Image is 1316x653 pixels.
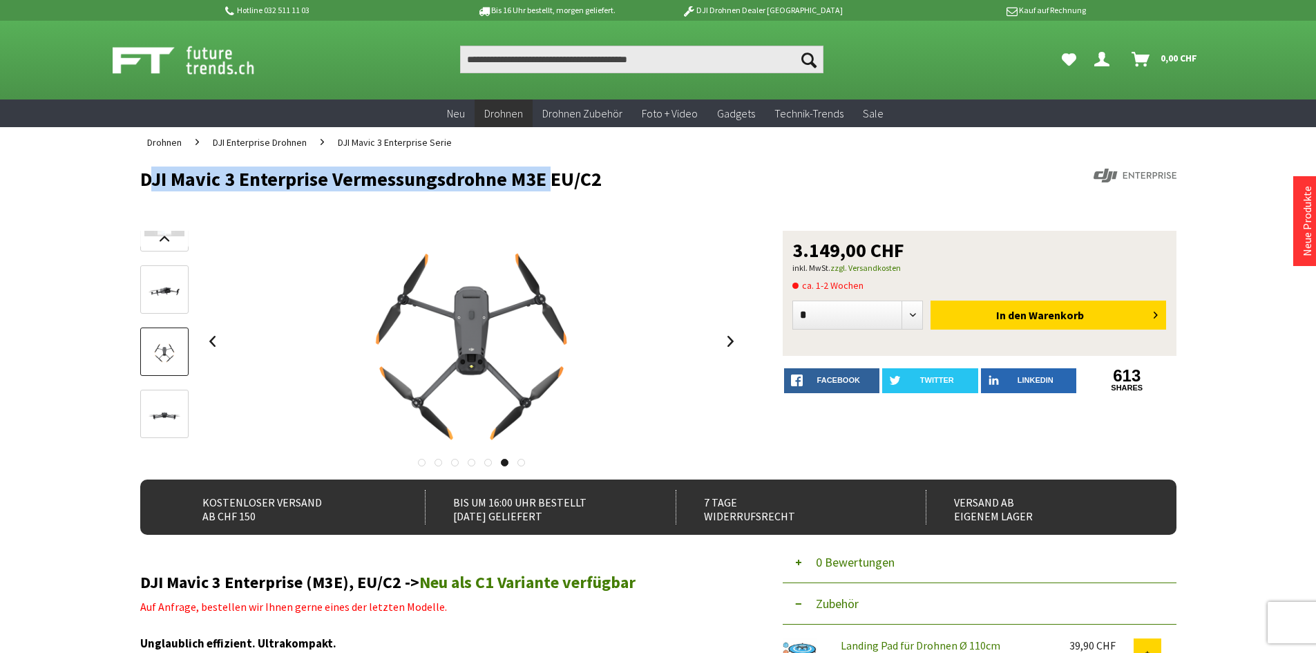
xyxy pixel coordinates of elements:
[765,100,853,128] a: Technik-Trends
[425,490,645,524] div: Bis um 16:00 Uhr bestellt [DATE] geliefert
[783,542,1176,583] button: 0 Bewertungen
[1161,47,1197,69] span: 0,00 CHF
[1300,186,1314,256] a: Neue Produkte
[475,100,533,128] a: Drohnen
[792,240,904,260] span: 3.149,00 CHF
[920,376,954,384] span: twitter
[460,46,823,73] input: Produkt, Marke, Kategorie, EAN, Artikelnummer…
[981,368,1077,393] a: LinkedIn
[1126,46,1204,73] a: Warenkorb
[147,136,182,149] span: Drohnen
[931,301,1166,330] button: In den Warenkorb
[654,2,870,19] p: DJI Drohnen Dealer [GEOGRAPHIC_DATA]
[447,106,465,120] span: Neu
[1079,384,1175,392] a: shares
[1089,46,1120,73] a: Dein Konto
[642,106,698,120] span: Foto + Video
[783,583,1176,625] button: Zubehör
[175,490,395,524] div: Kostenloser Versand ab CHF 150
[817,376,860,384] span: facebook
[140,600,447,614] span: Auf Anfrage, bestellen wir Ihnen gerne eines der letzten Modelle.
[439,2,654,19] p: Bis 16 Uhr bestellt, morgen geliefert.
[484,106,523,120] span: Drohnen
[206,127,314,158] a: DJI Enterprise Drohnen
[140,634,741,652] h3: Unglaublich effizient. Ultrakompakt.
[1069,638,1134,652] div: 39,90 CHF
[996,308,1027,322] span: In den
[717,106,755,120] span: Gadgets
[419,571,636,593] a: Neu als C1 Variante verfügbar
[676,490,896,524] div: 7 Tage Widerrufsrecht
[437,100,475,128] a: Neu
[792,277,864,294] span: ca. 1-2 Wochen
[140,169,969,189] h1: DJI Mavic 3 Enterprise Vermessungsdrohne M3E EU/C2
[331,127,459,158] a: DJI Mavic 3 Enterprise Serie
[774,106,843,120] span: Technik-Trends
[784,368,880,393] a: facebook
[113,43,285,77] img: Shop Futuretrends - zur Startseite wechseln
[870,2,1086,19] p: Kauf auf Rechnung
[213,136,307,149] span: DJI Enterprise Drohnen
[707,100,765,128] a: Gadgets
[223,2,439,19] p: Hotline 032 511 11 03
[632,100,707,128] a: Foto + Video
[794,46,823,73] button: Suchen
[926,490,1146,524] div: Versand ab eigenem Lager
[863,106,884,120] span: Sale
[1055,46,1083,73] a: Meine Favoriten
[1018,376,1053,384] span: LinkedIn
[533,100,632,128] a: Drohnen Zubehör
[792,260,1167,276] p: inkl. MwSt.
[830,263,901,273] a: zzgl. Versandkosten
[853,100,893,128] a: Sale
[140,574,741,592] h2: DJI Mavic 3 Enterprise (M3E), EU/C2 ->
[1029,308,1084,322] span: Warenkorb
[338,136,452,149] span: DJI Mavic 3 Enterprise Serie
[140,127,189,158] a: Drohnen
[882,368,978,393] a: twitter
[841,638,1000,652] a: Landing Pad für Drohnen Ø 110cm
[542,106,622,120] span: Drohnen Zubehör
[1079,368,1175,384] a: 613
[1094,169,1176,182] img: DJI Enterprise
